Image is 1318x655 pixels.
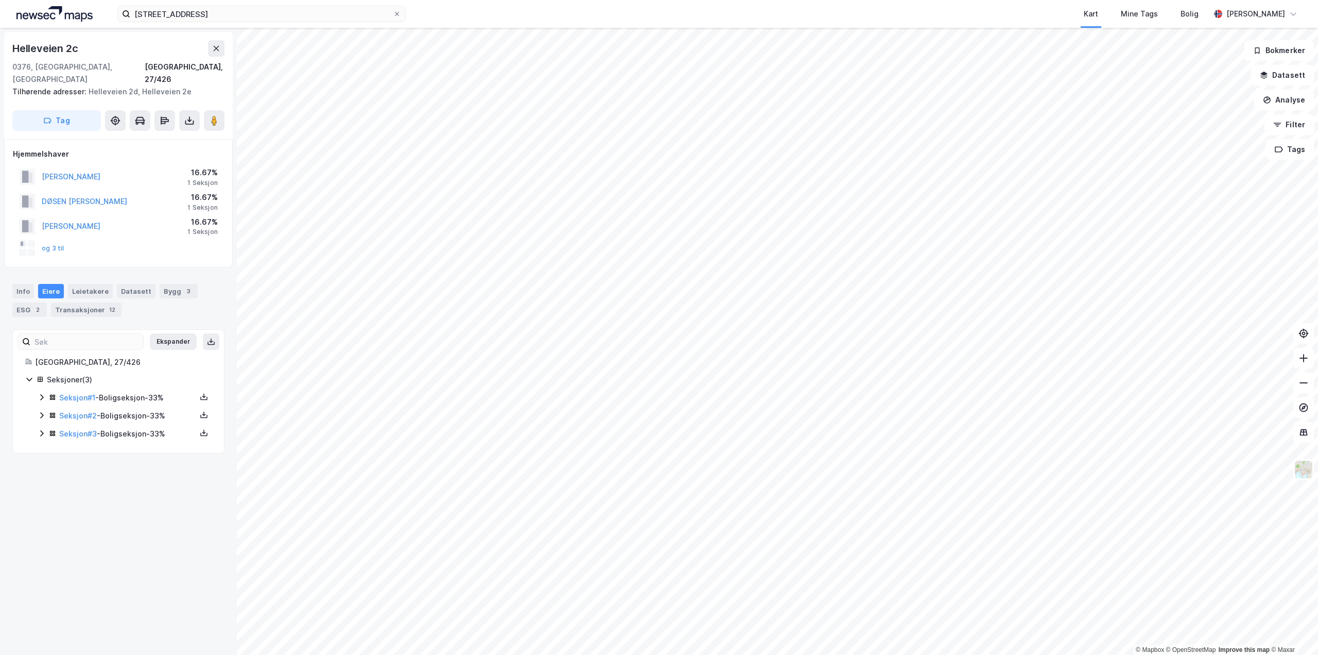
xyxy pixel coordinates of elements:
[59,410,196,422] div: - Boligseksjon - 33%
[12,110,101,131] button: Tag
[1226,8,1285,20] div: [PERSON_NAME]
[183,286,194,296] div: 3
[150,333,197,350] button: Ekspander
[1294,460,1313,479] img: Z
[16,6,93,22] img: logo.a4113a55bc3d86da70a041830d287a7e.svg
[12,86,216,98] div: Helleveien 2d, Helleveien 2e
[1166,646,1216,653] a: OpenStreetMap
[107,305,117,315] div: 12
[1084,8,1098,20] div: Kart
[187,166,218,179] div: 16.67%
[1121,8,1158,20] div: Mine Tags
[38,284,64,298] div: Eiere
[12,40,80,57] div: Helleveien 2c
[1136,646,1164,653] a: Mapbox
[1267,606,1318,655] iframe: Chat Widget
[12,284,34,298] div: Info
[59,393,95,402] a: Seksjon#1
[187,216,218,228] div: 16.67%
[1251,65,1314,86] button: Datasett
[1219,646,1270,653] a: Improve this map
[59,429,97,438] a: Seksjon#3
[187,191,218,204] div: 16.67%
[32,305,43,315] div: 2
[187,204,218,212] div: 1 Seksjon
[187,228,218,236] div: 1 Seksjon
[117,284,155,298] div: Datasett
[1254,90,1314,110] button: Analyse
[68,284,113,298] div: Leietakere
[130,6,393,22] input: Søk på adresse, matrikkel, gårdeiere, leietakere eller personer
[13,148,224,160] div: Hjemmelshaver
[59,428,196,440] div: - Boligseksjon - 33%
[145,61,224,86] div: [GEOGRAPHIC_DATA], 27/426
[12,303,47,317] div: ESG
[1244,40,1314,61] button: Bokmerker
[187,179,218,187] div: 1 Seksjon
[1264,114,1314,135] button: Filter
[35,356,212,368] div: [GEOGRAPHIC_DATA], 27/426
[59,411,97,420] a: Seksjon#2
[51,303,122,317] div: Transaksjoner
[160,284,198,298] div: Bygg
[30,334,143,349] input: Søk
[59,392,196,404] div: - Boligseksjon - 33%
[1181,8,1199,20] div: Bolig
[1266,139,1314,160] button: Tags
[12,61,145,86] div: 0376, [GEOGRAPHIC_DATA], [GEOGRAPHIC_DATA]
[47,374,212,386] div: Seksjoner ( 3 )
[12,87,89,96] span: Tilhørende adresser:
